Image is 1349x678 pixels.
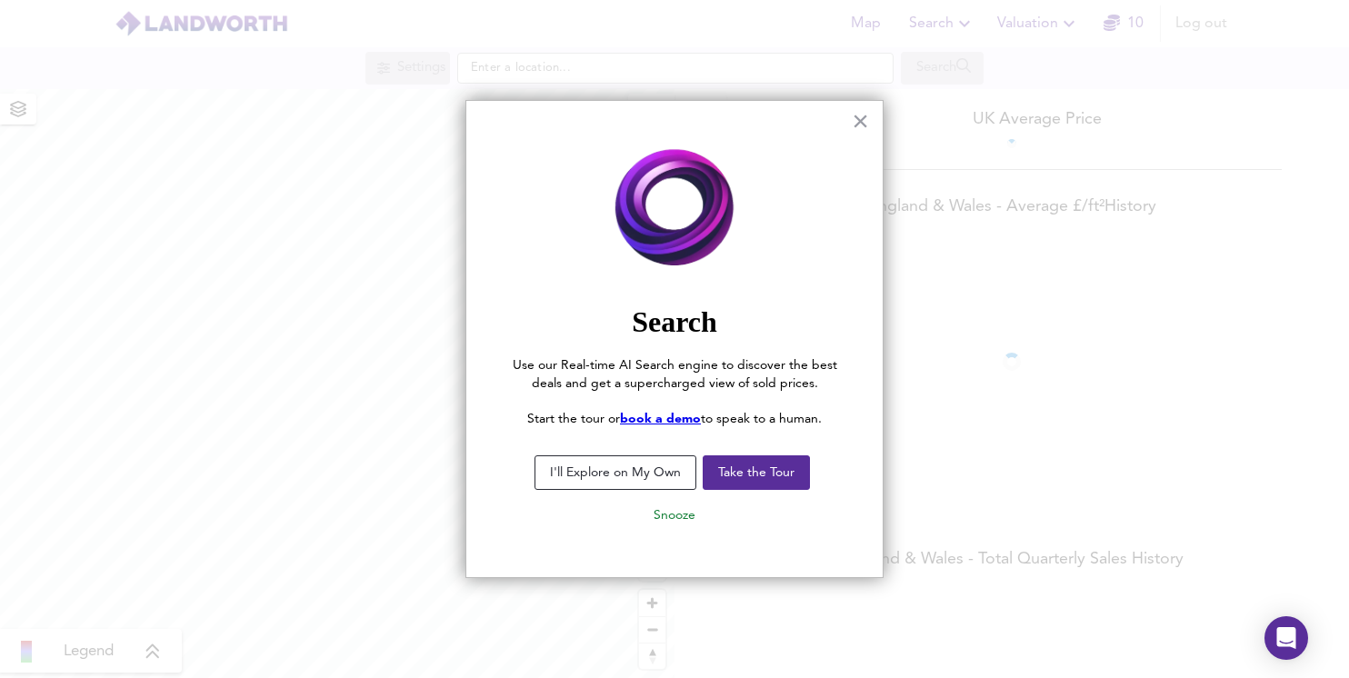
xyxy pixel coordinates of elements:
[703,455,810,490] button: Take the Tour
[535,455,696,490] button: I'll Explore on My Own
[1264,616,1308,660] div: Open Intercom Messenger
[639,499,710,532] button: Snooze
[503,357,846,393] p: Use our Real-time AI Search engine to discover the best deals and get a supercharged view of sold...
[852,106,869,135] button: Close
[503,304,846,339] h2: Search
[527,413,620,425] span: Start the tour or
[701,413,822,425] span: to speak to a human.
[503,137,846,280] img: Employee Photo
[620,413,701,425] a: book a demo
